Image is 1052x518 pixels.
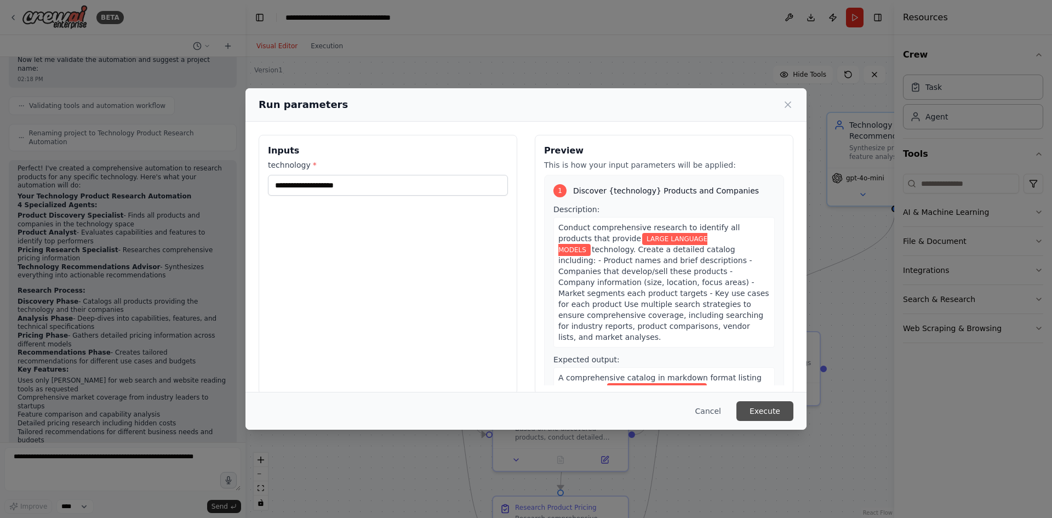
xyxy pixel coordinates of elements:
h2: Run parameters [259,97,348,112]
button: Cancel [687,401,730,421]
button: Execute [736,401,793,421]
span: Expected output: [553,355,620,364]
span: Conduct comprehensive research to identify all products that provide [558,223,740,243]
p: This is how your input parameters will be applied: [544,160,784,170]
span: Variable: technology [558,233,707,256]
span: Description: [553,205,599,214]
div: 1 [553,184,567,197]
h3: Preview [544,144,784,157]
span: A comprehensive catalog in markdown format listing all identified [558,373,762,393]
span: Variable: technology [607,383,707,395]
span: technology. Create a detailed catalog including: - Product names and brief descriptions - Compani... [558,245,769,341]
span: Discover {technology} Products and Companies [573,185,759,196]
h3: Inputs [268,144,508,157]
label: technology [268,160,508,170]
